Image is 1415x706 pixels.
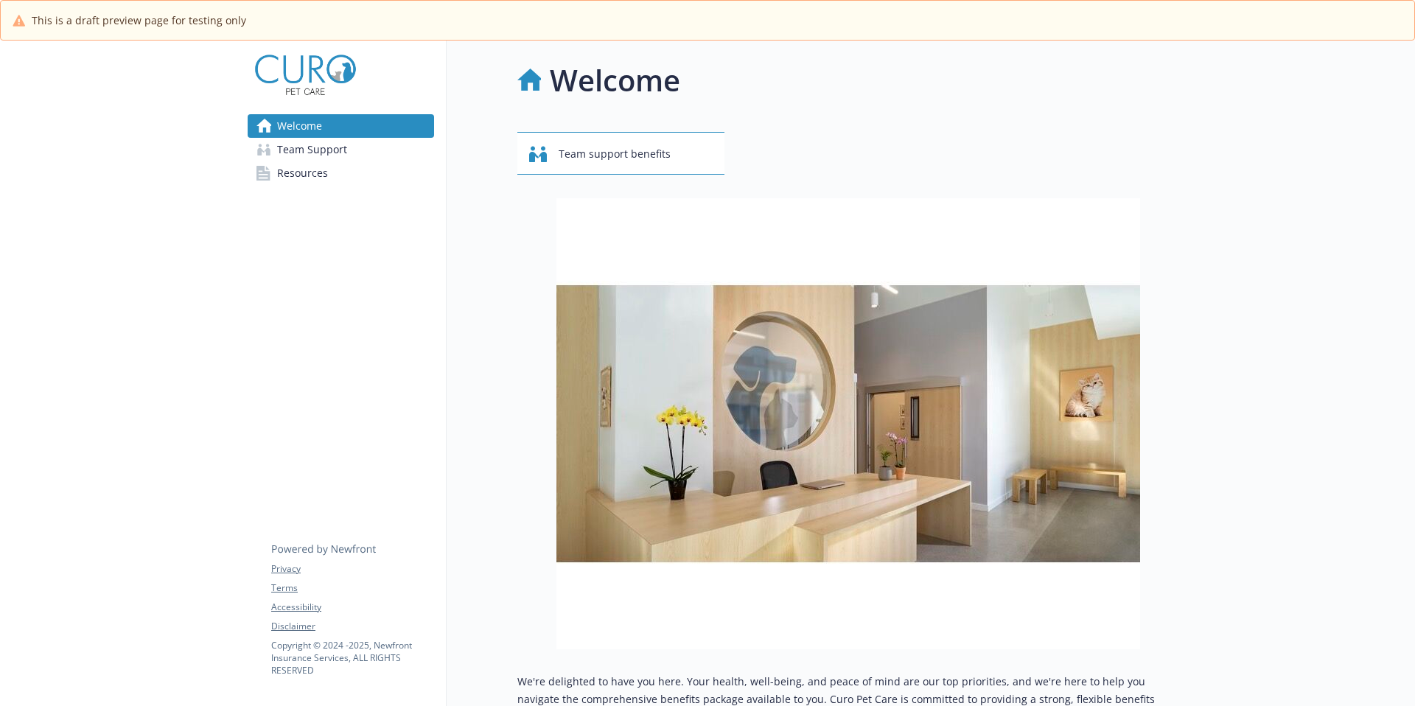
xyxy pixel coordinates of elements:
[277,161,328,185] span: Resources
[271,620,433,633] a: Disclaimer
[550,58,680,102] h1: Welcome
[277,114,322,138] span: Welcome
[248,138,434,161] a: Team Support
[271,639,433,677] p: Copyright © 2024 - 2025 , Newfront Insurance Services, ALL RIGHTS RESERVED
[32,13,246,28] span: This is a draft preview page for testing only
[271,581,433,595] a: Terms
[277,138,347,161] span: Team Support
[248,114,434,138] a: Welcome
[271,601,433,614] a: Accessibility
[559,140,671,168] span: Team support benefits
[271,562,433,576] a: Privacy
[517,132,724,175] button: Team support benefits
[556,198,1140,649] img: overview page banner
[248,161,434,185] a: Resources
